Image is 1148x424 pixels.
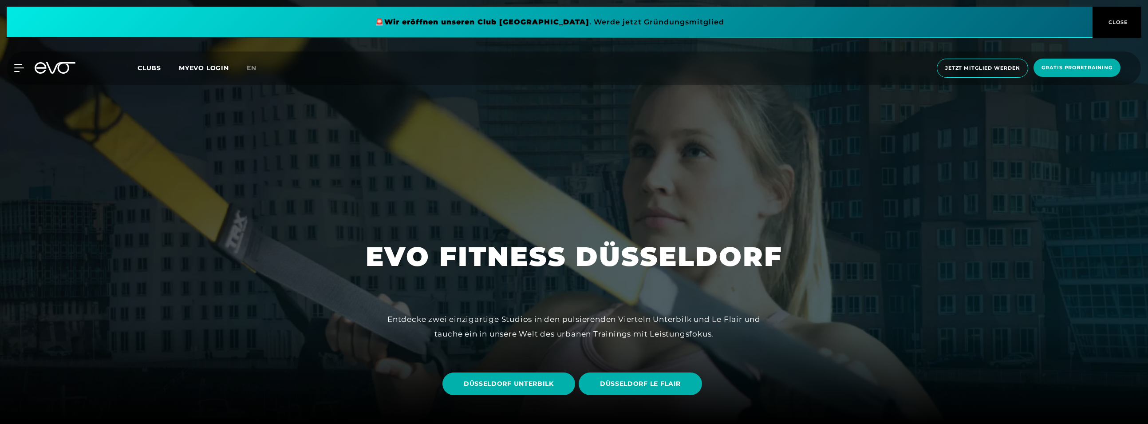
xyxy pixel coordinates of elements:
a: DÜSSELDORF LE FLAIR [579,366,706,402]
span: en [247,64,256,72]
a: DÜSSELDORF UNTERBILK [442,366,579,402]
span: DÜSSELDORF UNTERBILK [464,379,554,388]
h1: EVO FITNESS DÜSSELDORF [366,239,783,274]
a: Gratis Probetraining [1031,59,1123,78]
a: en [247,63,267,73]
span: Clubs [138,64,161,72]
div: Entdecke zwei einzigartige Studios in den pulsierenden Vierteln Unterbilk und Le Flair und tauche... [387,312,761,341]
a: MYEVO LOGIN [179,64,229,72]
span: Jetzt Mitglied werden [945,64,1020,72]
a: Clubs [138,63,179,72]
span: Gratis Probetraining [1041,64,1112,71]
span: CLOSE [1106,18,1128,26]
a: Jetzt Mitglied werden [934,59,1031,78]
span: DÜSSELDORF LE FLAIR [600,379,681,388]
button: CLOSE [1093,7,1141,38]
